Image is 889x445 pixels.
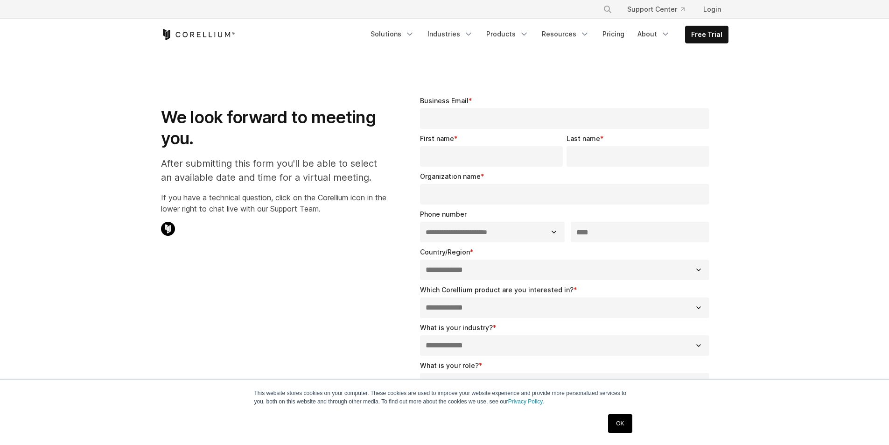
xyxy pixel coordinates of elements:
div: Navigation Menu [592,1,728,18]
a: Privacy Policy. [508,398,544,405]
span: Business Email [420,97,469,105]
h1: We look forward to meeting you. [161,107,386,149]
a: About [632,26,676,42]
span: Country/Region [420,248,470,256]
p: If you have a technical question, click on the Corellium icon in the lower right to chat live wit... [161,192,386,214]
a: Products [481,26,534,42]
a: OK [608,414,632,433]
span: Organization name [420,172,481,180]
a: Corellium Home [161,29,235,40]
a: Solutions [365,26,420,42]
p: This website stores cookies on your computer. These cookies are used to improve your website expe... [254,389,635,406]
span: What is your role? [420,361,479,369]
span: Which Corellium product are you interested in? [420,286,574,294]
span: Phone number [420,210,467,218]
p: After submitting this form you'll be able to select an available date and time for a virtual meet... [161,156,386,184]
a: Login [696,1,728,18]
img: Corellium Chat Icon [161,222,175,236]
a: Free Trial [686,26,728,43]
button: Search [599,1,616,18]
span: Last name [567,134,600,142]
span: First name [420,134,454,142]
div: Navigation Menu [365,26,728,43]
a: Pricing [597,26,630,42]
a: Industries [422,26,479,42]
a: Support Center [620,1,692,18]
span: What is your industry? [420,324,493,332]
a: Resources [536,26,595,42]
